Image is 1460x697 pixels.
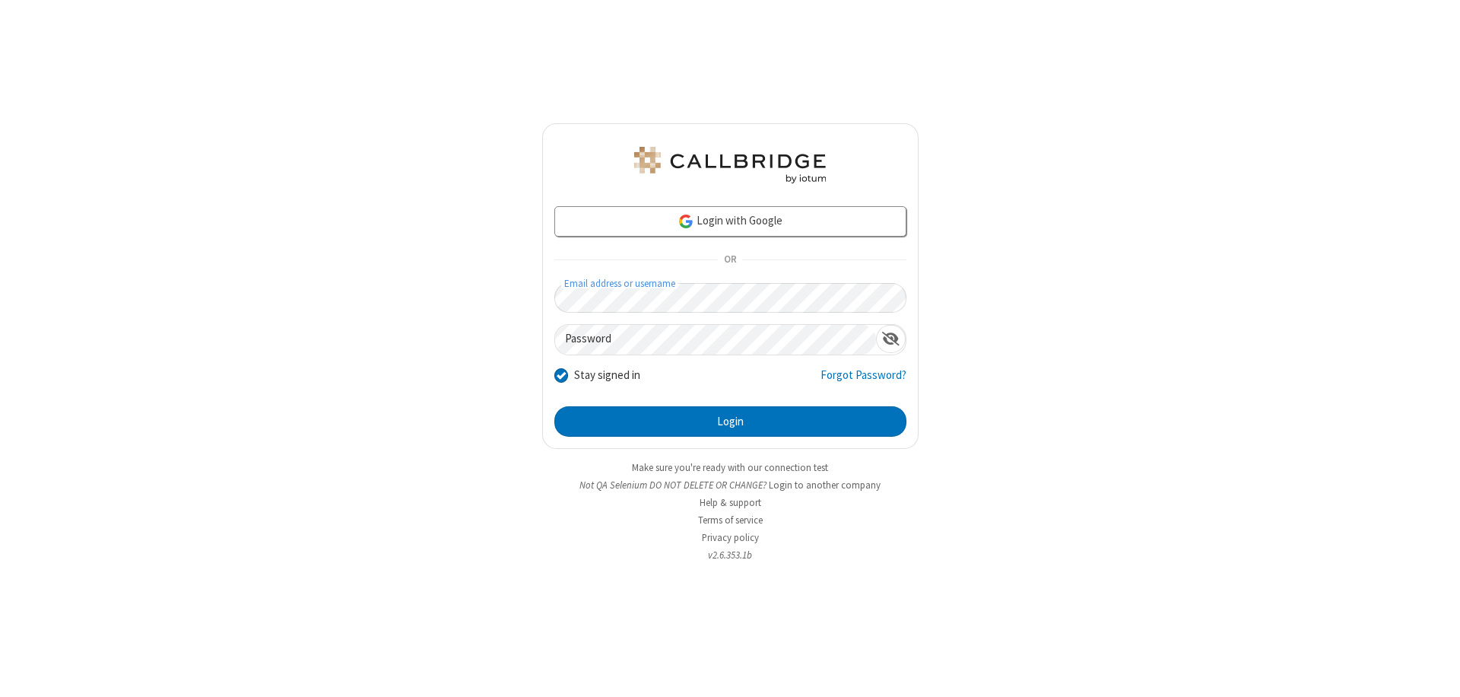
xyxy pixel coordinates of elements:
a: Login with Google [554,206,906,237]
a: Make sure you're ready with our connection test [632,461,828,474]
button: Login to another company [769,478,881,492]
a: Help & support [700,496,761,509]
span: OR [718,250,742,271]
li: Not QA Selenium DO NOT DELETE OR CHANGE? [542,478,919,492]
a: Forgot Password? [820,367,906,396]
input: Password [555,325,876,355]
img: google-icon.png [678,213,694,230]
li: v2.6.353.1b [542,548,919,562]
button: Login [554,406,906,437]
a: Terms of service [698,514,763,527]
div: Show password [876,325,906,353]
img: QA Selenium DO NOT DELETE OR CHANGE [631,147,829,183]
a: Privacy policy [702,531,759,544]
label: Stay signed in [574,367,640,384]
input: Email address or username [554,283,906,313]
